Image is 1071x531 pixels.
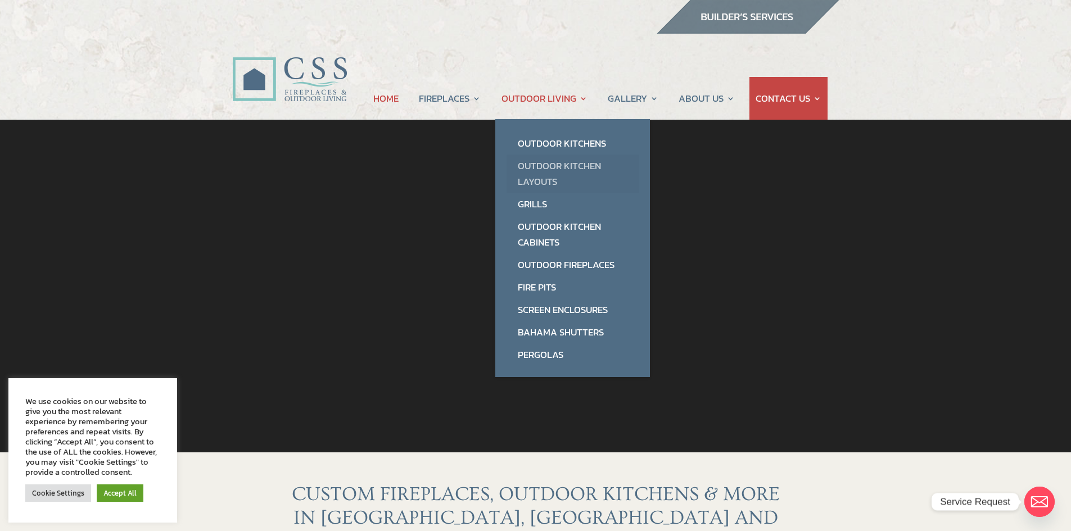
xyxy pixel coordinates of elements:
a: Cookie Settings [25,484,91,502]
a: HOME [373,77,399,120]
a: Outdoor Kitchens [507,132,639,155]
a: Outdoor Kitchen Layouts [507,155,639,193]
a: Outdoor Fireplaces [507,253,639,276]
a: Screen Enclosures [507,298,639,321]
a: builder services construction supply [656,23,839,38]
a: Accept All [97,484,143,502]
a: Fire Pits [507,276,639,298]
a: Outdoor Kitchen Cabinets [507,215,639,253]
div: We use cookies on our website to give you the most relevant experience by remembering your prefer... [25,396,160,477]
a: OUTDOOR LIVING [501,77,588,120]
a: Pergolas [507,343,639,366]
a: FIREPLACES [419,77,481,120]
a: CONTACT US [756,77,821,120]
a: Email [1024,487,1055,517]
img: CSS Fireplaces & Outdoor Living (Formerly Construction Solutions & Supply)- Jacksonville Ormond B... [232,26,347,107]
a: GALLERY [608,77,658,120]
a: ABOUT US [679,77,735,120]
a: Grills [507,193,639,215]
a: Bahama Shutters [507,321,639,343]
